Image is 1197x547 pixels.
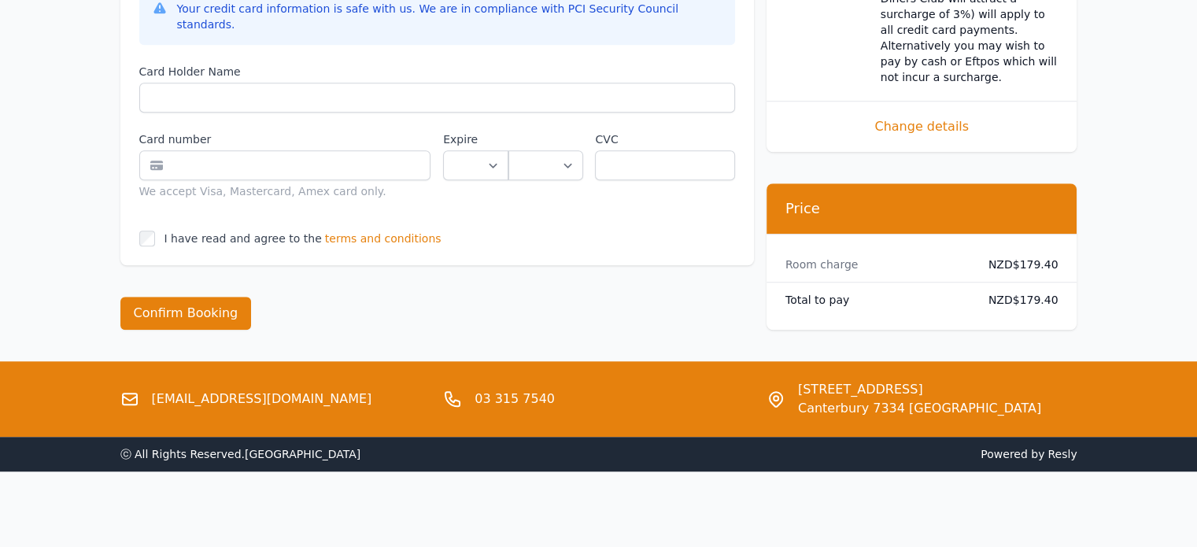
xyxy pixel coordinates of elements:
a: [EMAIL_ADDRESS][DOMAIN_NAME] [152,390,372,408]
a: 03 315 7540 [475,390,555,408]
span: Powered by [605,446,1077,462]
dd: NZD$179.40 [976,257,1058,272]
label: . [508,131,582,147]
dt: Total to pay [785,292,963,308]
dd: NZD$179.40 [976,292,1058,308]
span: [STREET_ADDRESS] [798,380,1041,399]
label: I have read and agree to the [164,232,322,245]
button: Confirm Booking [120,297,252,330]
span: Canterbury 7334 [GEOGRAPHIC_DATA] [798,399,1041,418]
h3: Price [785,199,1058,218]
dt: Room charge [785,257,963,272]
span: ⓒ All Rights Reserved. [GEOGRAPHIC_DATA] [120,448,361,460]
span: terms and conditions [325,231,441,246]
div: Your credit card information is safe with us. We are in compliance with PCI Security Council stan... [177,1,722,32]
div: We accept Visa, Mastercard, Amex card only. [139,183,431,199]
label: Expire [443,131,508,147]
label: Card Holder Name [139,64,735,79]
label: Card number [139,131,431,147]
span: Change details [785,117,1058,136]
label: CVC [595,131,734,147]
a: Resly [1047,448,1077,460]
